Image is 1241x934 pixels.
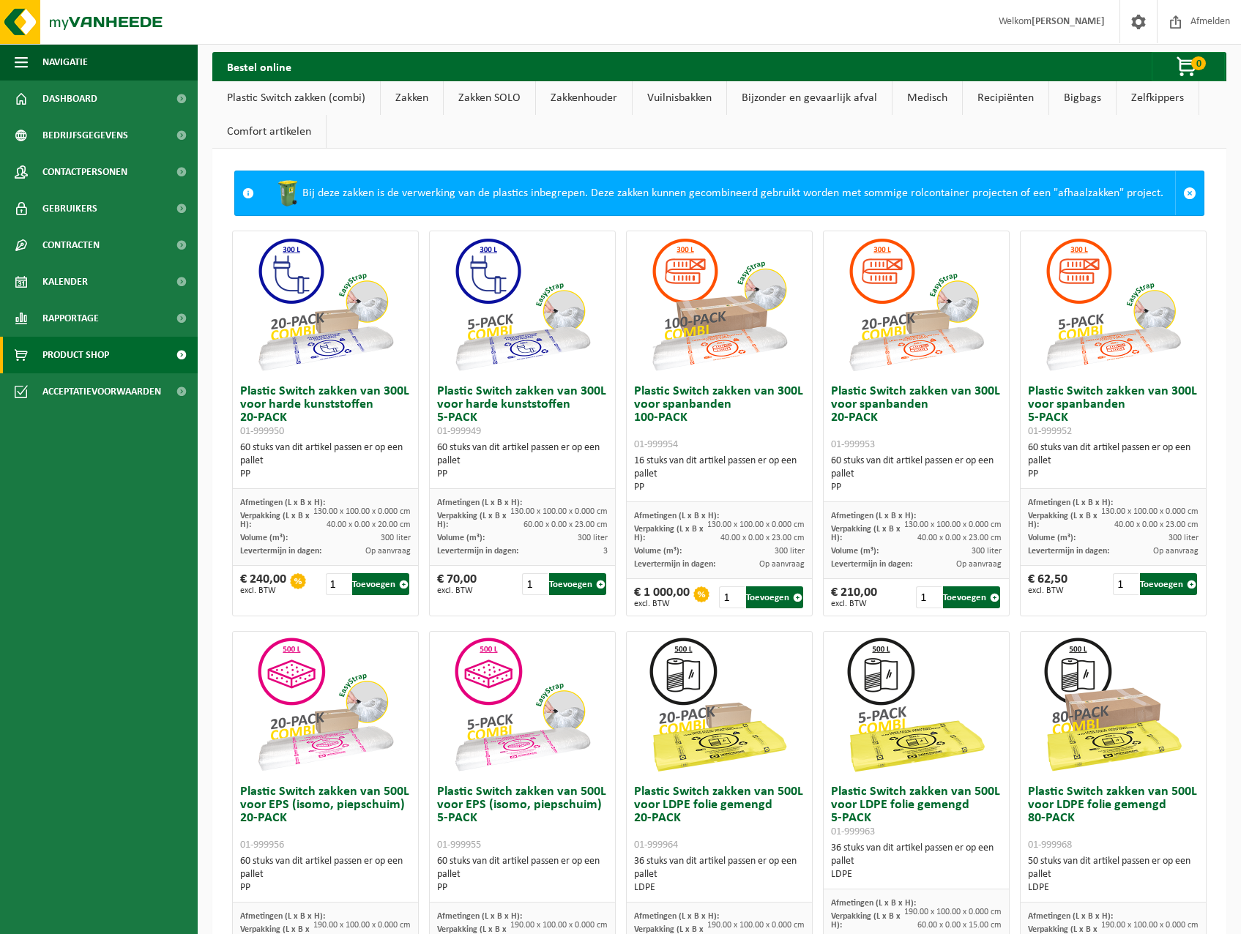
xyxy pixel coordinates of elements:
[775,547,805,556] span: 300 liter
[943,586,1001,608] button: Toevoegen
[634,599,690,608] span: excl. BTW
[240,468,411,481] div: PP
[510,507,608,516] span: 130.00 x 100.00 x 0.000 cm
[1153,547,1199,556] span: Op aanvraag
[831,481,1002,494] div: PP
[1028,573,1067,595] div: € 62,50
[381,81,443,115] a: Zakken
[42,300,99,337] span: Rapportage
[212,115,326,149] a: Comfort artikelen
[904,520,1002,529] span: 130.00 x 100.00 x 0.000 cm
[634,481,805,494] div: PP
[1191,56,1206,70] span: 0
[1032,16,1105,27] strong: [PERSON_NAME]
[437,586,477,595] span: excl. BTW
[240,385,411,438] h3: Plastic Switch zakken van 300L voor harde kunststoffen 20-PACK
[707,520,805,529] span: 130.00 x 100.00 x 0.000 cm
[240,840,284,851] span: 01-999956
[1028,912,1113,921] span: Afmetingen (L x B x H):
[240,426,284,437] span: 01-999950
[1152,52,1225,81] button: 0
[212,81,380,115] a: Plastic Switch zakken (combi)
[1028,547,1109,556] span: Levertermijn in dagen:
[1140,573,1198,595] button: Toevoegen
[831,525,901,542] span: Verpakking (L x B x H):
[313,921,411,930] span: 190.00 x 100.00 x 0.000 cm
[437,534,485,542] span: Volume (m³):
[831,560,912,569] span: Levertermijn in dagen:
[831,899,916,908] span: Afmetingen (L x B x H):
[720,534,805,542] span: 40.00 x 0.00 x 23.00 cm
[523,520,608,529] span: 60.00 x 0.00 x 23.00 cm
[634,586,690,608] div: € 1 000,00
[240,573,286,595] div: € 240,00
[536,81,632,115] a: Zakkenhouder
[603,547,608,556] span: 3
[843,632,989,778] img: 01-999963
[437,426,481,437] span: 01-999949
[42,227,100,264] span: Contracten
[42,373,161,410] span: Acceptatievoorwaarden
[326,573,351,595] input: 1
[273,179,302,208] img: WB-0240-HPE-GN-50.png
[634,525,704,542] span: Verpakking (L x B x H):
[634,855,805,894] div: 36 stuks van dit artikel passen er op een pallet
[634,881,805,894] div: LDPE
[1040,231,1186,378] img: 01-999952
[437,441,608,481] div: 60 stuks van dit artikel passen er op een pallet
[240,498,325,507] span: Afmetingen (L x B x H):
[963,81,1048,115] a: Recipiënten
[831,868,1002,881] div: LDPE
[240,512,310,529] span: Verpakking (L x B x H):
[727,81,892,115] a: Bijzonder en gevaarlijk afval
[437,881,608,894] div: PP
[831,826,875,837] span: 01-999963
[437,498,522,507] span: Afmetingen (L x B x H):
[313,507,411,516] span: 130.00 x 100.00 x 0.000 cm
[633,81,726,115] a: Vuilnisbakken
[240,534,288,542] span: Volume (m³):
[904,908,1002,916] span: 190.00 x 100.00 x 0.000 cm
[831,586,877,608] div: € 210,00
[578,534,608,542] span: 300 liter
[381,534,411,542] span: 300 liter
[437,547,518,556] span: Levertermijn in dagen:
[437,855,608,894] div: 60 stuks van dit artikel passen er op een pallet
[831,385,1002,451] h3: Plastic Switch zakken van 300L voor spanbanden 20-PACK
[437,573,477,595] div: € 70,00
[437,385,608,438] h3: Plastic Switch zakken van 300L voor harde kunststoffen 5-PACK
[252,231,398,378] img: 01-999950
[365,547,411,556] span: Op aanvraag
[719,586,744,608] input: 1
[240,855,411,894] div: 60 stuks van dit artikel passen er op een pallet
[634,840,678,851] span: 01-999964
[1101,921,1199,930] span: 190.00 x 100.00 x 0.000 cm
[759,560,805,569] span: Op aanvraag
[42,337,109,373] span: Product Shop
[634,912,719,921] span: Afmetingen (L x B x H):
[437,912,522,921] span: Afmetingen (L x B x H):
[972,547,1002,556] span: 300 liter
[843,231,989,378] img: 01-999953
[917,921,1002,930] span: 60.00 x 0.00 x 15.00 cm
[892,81,962,115] a: Medisch
[634,385,805,451] h3: Plastic Switch zakken van 300L voor spanbanden 100-PACK
[831,455,1002,494] div: 60 stuks van dit artikel passen er op een pallet
[42,81,97,117] span: Dashboard
[42,44,88,81] span: Navigatie
[646,231,792,378] img: 01-999954
[831,912,901,930] span: Verpakking (L x B x H):
[1040,632,1186,778] img: 01-999968
[917,534,1002,542] span: 40.00 x 0.00 x 23.00 cm
[437,468,608,481] div: PP
[1028,498,1113,507] span: Afmetingen (L x B x H):
[240,785,411,851] h3: Plastic Switch zakken van 500L voor EPS (isomo, piepschuim) 20-PACK
[831,599,877,608] span: excl. BTW
[1169,534,1199,542] span: 300 liter
[42,190,97,227] span: Gebruikers
[634,547,682,556] span: Volume (m³):
[510,921,608,930] span: 190.00 x 100.00 x 0.000 cm
[42,117,128,154] span: Bedrijfsgegevens
[1028,534,1076,542] span: Volume (m³):
[1028,512,1097,529] span: Verpakking (L x B x H):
